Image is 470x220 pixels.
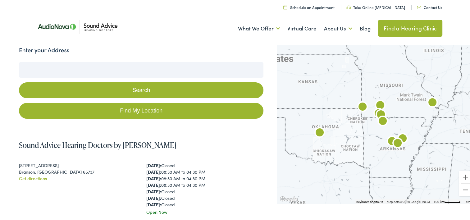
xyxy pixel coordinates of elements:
a: Sound Advice Hearing Doctors by [PERSON_NAME] [19,139,176,149]
a: Take Online [MEDICAL_DATA] [346,4,405,9]
div: Open Now [146,208,263,214]
div: Closed 08:30 AM to 04:30 PM 08:30 AM to 04:30 PM 08:30 AM to 04:30 PM Closed Closed Closed [146,161,263,207]
a: Find My Location [19,102,263,118]
a: What We Offer [238,16,280,39]
a: Virtual Care [287,16,317,39]
div: Sound Advice Hearing Doctors by AudioNova [373,98,388,112]
div: AudioNova [312,125,327,140]
strong: [DATE]: [146,168,161,174]
img: Google [279,195,299,203]
div: AudioNova [385,134,399,149]
strong: [DATE]: [146,174,161,181]
span: Map data ©2025 Google, INEGI [387,199,430,203]
input: Enter your address or zip code [19,61,263,77]
span: 100 km [434,199,444,203]
a: Get directions [19,174,47,181]
div: Sound Advice Hearing Doctors by AudioNova [371,106,386,121]
div: Branson, [GEOGRAPHIC_DATA] 65737 [19,168,136,174]
strong: [DATE]: [146,181,161,187]
a: Blog [360,16,371,39]
img: Calendar icon in a unique green color, symbolizing scheduling or date-related features. [283,4,287,8]
label: Enter your Address [19,45,69,54]
strong: [DATE]: [146,194,161,200]
div: AudioNova [395,131,410,146]
button: Keyboard shortcuts [356,199,383,203]
a: Contact Us [417,4,442,9]
div: Sound Advice Hearing Doctors by AudioNova [373,107,388,122]
img: Icon representing mail communication in a unique green color, indicative of contact or communicat... [417,5,421,8]
a: Find a Hearing Clinic [378,19,442,36]
div: AudioNova [425,95,440,110]
button: Search [19,81,263,97]
div: AudioNova [390,135,405,150]
a: Schedule an Appointment [283,4,335,9]
div: AudioNova [355,99,370,114]
a: About Us [324,16,352,39]
a: Open this area in Google Maps (opens a new window) [279,195,299,203]
div: [STREET_ADDRESS] [19,161,136,168]
strong: [DATE]: [146,187,161,194]
strong: [DATE]: [146,161,161,167]
img: Headphone icon in a unique green color, suggesting audio-related services or features. [346,5,351,8]
div: AudioNova [375,113,390,128]
button: Map Scale: 100 km per 48 pixels [432,198,462,203]
strong: [DATE]: [146,200,161,207]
